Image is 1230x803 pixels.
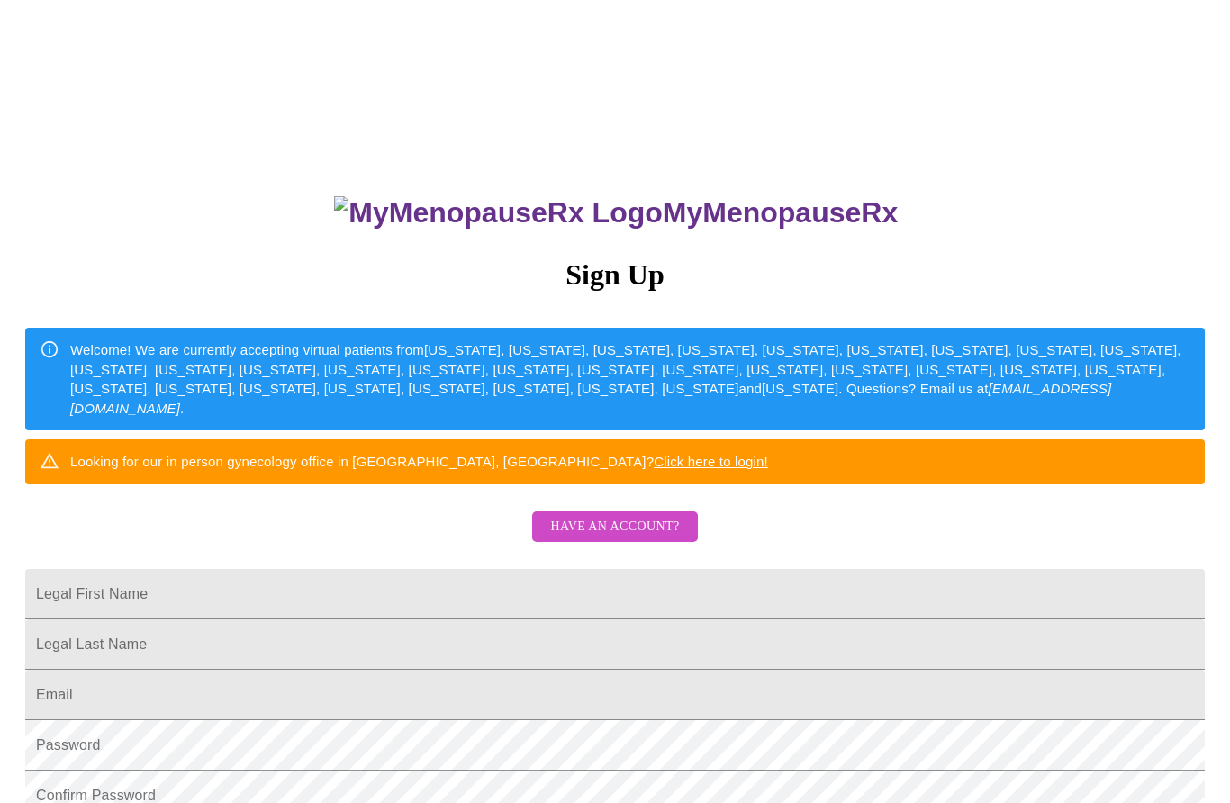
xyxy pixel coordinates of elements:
a: Have an account? [528,531,701,546]
img: MyMenopauseRx Logo [334,196,662,230]
h3: Sign Up [25,258,1205,292]
div: Looking for our in person gynecology office in [GEOGRAPHIC_DATA], [GEOGRAPHIC_DATA]? [70,445,768,478]
a: Click here to login! [654,454,768,469]
div: Welcome! We are currently accepting virtual patients from [US_STATE], [US_STATE], [US_STATE], [US... [70,333,1190,425]
em: [EMAIL_ADDRESS][DOMAIN_NAME] [70,381,1111,415]
button: Have an account? [532,511,697,543]
span: Have an account? [550,516,679,538]
h3: MyMenopauseRx [28,196,1206,230]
